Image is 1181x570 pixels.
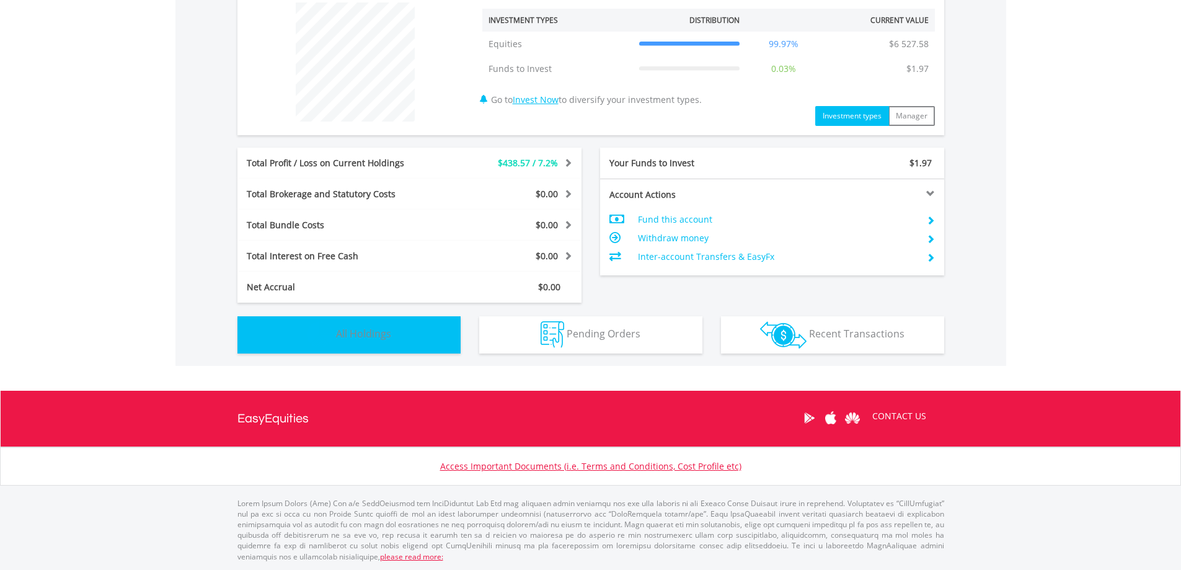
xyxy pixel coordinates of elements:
button: Pending Orders [479,316,702,354]
img: pending_instructions-wht.png [541,321,564,348]
span: All Holdings [336,327,391,341]
a: CONTACT US [864,399,935,434]
a: Google Play [798,399,820,437]
span: $1.97 [909,157,932,169]
span: $0.00 [536,188,558,200]
a: Invest Now [513,94,559,105]
td: Fund this account [638,210,916,229]
th: Investment Types [482,9,633,32]
span: $0.00 [538,281,560,293]
button: Investment types [815,106,889,126]
img: transactions-zar-wht.png [760,321,807,349]
a: Access Important Documents (i.e. Terms and Conditions, Cost Profile etc) [440,460,741,472]
div: Account Actions [600,189,772,201]
p: Lorem Ipsum Dolors (Ame) Con a/e SeddOeiusmod tem InciDiduntut Lab Etd mag aliquaen admin veniamq... [237,498,944,562]
a: please read more: [380,551,443,562]
div: Total Interest on Free Cash [237,250,438,262]
td: $6 527.58 [883,32,935,56]
button: All Holdings [237,316,461,354]
div: Total Profit / Loss on Current Holdings [237,157,438,169]
span: $0.00 [536,219,558,231]
button: Recent Transactions [721,316,944,354]
th: Current Value [821,9,935,32]
span: Recent Transactions [809,327,905,341]
a: EasyEquities [237,391,309,447]
img: holdings-wht.png [307,321,334,348]
td: Inter-account Transfers & EasyFx [638,247,916,266]
div: Net Accrual [237,281,438,293]
td: 0.03% [746,56,821,81]
div: Total Brokerage and Statutory Costs [237,188,438,200]
div: Your Funds to Invest [600,157,772,169]
td: Withdraw money [638,229,916,247]
div: Total Bundle Costs [237,219,438,231]
a: Huawei [842,399,864,437]
a: Apple [820,399,842,437]
span: $0.00 [536,250,558,262]
span: $438.57 / 7.2% [498,157,558,169]
span: Pending Orders [567,327,640,341]
div: Distribution [689,15,740,25]
td: 99.97% [746,32,821,56]
td: Equities [482,32,633,56]
button: Manager [888,106,935,126]
td: $1.97 [900,56,935,81]
td: Funds to Invest [482,56,633,81]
